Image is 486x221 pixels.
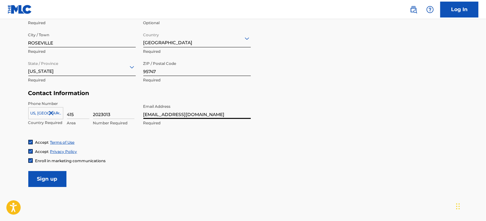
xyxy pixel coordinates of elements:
span: Accept [35,140,49,145]
img: checkbox [29,149,32,153]
p: Required [28,77,136,83]
img: MLC Logo [8,5,32,14]
p: Required [143,77,251,83]
div: [GEOGRAPHIC_DATA] [143,31,251,46]
img: checkbox [29,159,32,162]
div: [US_STATE] [28,59,136,75]
p: Number Required [93,120,134,126]
img: checkbox [29,140,32,144]
a: Log In [440,2,478,17]
span: Enroll in marketing communications [35,158,106,163]
iframe: Chat Widget [454,190,486,221]
img: help [426,6,434,13]
a: Terms of Use [50,140,75,145]
label: State / Province [28,57,58,66]
a: Privacy Policy [50,149,77,154]
p: Country Required [28,120,63,126]
p: Required [143,120,251,126]
input: Sign up [28,171,66,187]
a: Public Search [407,3,420,16]
p: Required [28,20,136,26]
p: Required [143,49,251,54]
p: Required [28,49,136,54]
div: Drag [456,197,460,216]
p: Area [67,120,89,126]
h5: Contact Information [28,90,251,97]
label: Country [143,28,159,38]
img: search [410,6,417,13]
p: Optional [143,20,251,26]
div: Help [424,3,436,16]
span: Accept [35,149,49,154]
